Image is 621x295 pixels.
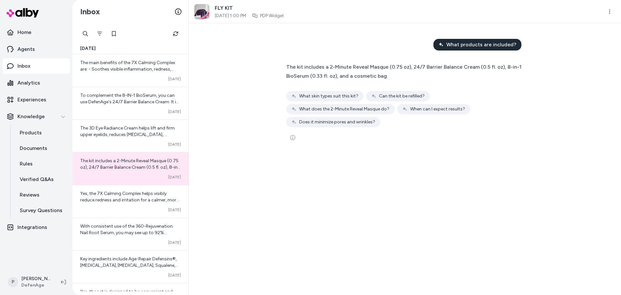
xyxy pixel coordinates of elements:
[3,92,70,108] a: Experiences
[72,87,189,119] a: To complement the 8-IN-1 BioSerum, you can use DefenAge's 24/7 Barrier Balance Cream. It is desig...
[299,119,375,125] span: Does it minimize pores and wrinkles?
[168,207,181,212] span: [DATE]
[3,109,70,124] button: Knowledge
[80,125,177,150] span: The 3D Eye Radiance Cream helps lift and firm upper eyelids, reduces [MEDICAL_DATA], puffiness, a...
[20,191,39,199] p: Reviews
[17,45,35,53] p: Agents
[249,13,250,19] span: ·
[80,191,179,209] span: Yes, the 7X Calming Complex helps visibly reduce redness and irritation for a calmer, more comfor...
[20,176,54,183] p: Verified Q&As
[17,113,45,120] p: Knowledge
[80,7,100,17] h2: Inbox
[3,220,70,235] a: Integrations
[168,175,181,180] span: [DATE]
[80,45,96,52] span: [DATE]
[215,4,284,12] span: FLY KIT
[168,273,181,278] span: [DATE]
[286,131,299,144] button: See more
[20,129,42,137] p: Products
[17,79,40,87] p: Analytics
[72,218,189,250] a: With consistent use of the 360-Rejuvenation Nail Root Serum, you may see up to 92% smoother nails...
[215,13,246,19] span: [DATE] 1:00 PM
[13,125,70,141] a: Products
[6,8,39,17] img: alby Logo
[13,203,70,218] a: Survey Questions
[13,156,70,172] a: Rules
[80,60,179,156] span: The main benefits of the 7X Calming Complex are: - Soothes visible inflammation, redness, irritat...
[260,13,284,19] a: PDP Widget
[3,58,70,74] a: Inbox
[194,4,209,19] img: fly_kit.png
[72,250,189,283] a: Key ingredients include Age-Repair Defensins®, [MEDICAL_DATA], [MEDICAL_DATA], Squalene, Red Alga...
[72,119,189,152] a: The 3D Eye Radiance Cream helps lift and firm upper eyelids, reduces [MEDICAL_DATA], puffiness, a...
[169,27,182,40] button: Refresh
[13,187,70,203] a: Reviews
[72,54,189,87] a: The main benefits of the 7X Calming Complex are: - Soothes visible inflammation, redness, irritat...
[3,75,70,91] a: Analytics
[20,144,47,152] p: Documents
[80,93,179,150] span: To complement the 8-IN-1 BioSerum, you can use DefenAge's 24/7 Barrier Balance Cream. It is desig...
[4,272,56,292] button: P[PERSON_NAME]DefenAge
[72,185,189,218] a: Yes, the 7X Calming Complex helps visibly reduce redness and irritation for a calmer, more comfor...
[299,93,358,99] span: What skin types suit this kit?
[80,223,180,274] span: With consistent use of the 360-Rejuvenation Nail Root Serum, you may see up to 92% smoother nails...
[3,41,70,57] a: Agents
[20,160,33,168] p: Rules
[8,277,18,287] span: P
[168,76,181,82] span: [DATE]
[446,41,516,49] span: What products are included?
[72,152,189,185] a: The kit includes a 2-Minute Reveal Masque (0.75 oz), 24/7 Barrier Balance Cream (0.5 fl. oz), 8-i...
[299,106,389,112] span: What does the 2-Minute Reveal Masque do?
[13,141,70,156] a: Documents
[17,223,47,231] p: Integrations
[13,172,70,187] a: Verified Q&As
[17,28,31,36] p: Home
[21,282,50,289] span: DefenAge
[286,64,521,79] span: The kit includes a 2-Minute Reveal Masque (0.75 oz), 24/7 Barrier Balance Cream (0.5 fl. oz), 8-i...
[3,25,70,40] a: Home
[21,276,50,282] p: [PERSON_NAME]
[379,93,425,99] span: Can the kit be refilled?
[17,96,46,104] p: Experiences
[20,207,62,214] p: Survey Questions
[93,27,106,40] button: Filter
[168,240,181,245] span: [DATE]
[80,256,178,281] span: Key ingredients include Age-Repair Defensins®, [MEDICAL_DATA], [MEDICAL_DATA], Squalene, Red Alga...
[168,142,181,147] span: [DATE]
[80,158,180,176] span: The kit includes a 2-Minute Reveal Masque (0.75 oz), 24/7 Barrier Balance Cream (0.5 fl. oz), 8-i...
[168,109,181,114] span: [DATE]
[17,62,30,70] p: Inbox
[410,106,465,112] span: When can I expect results?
